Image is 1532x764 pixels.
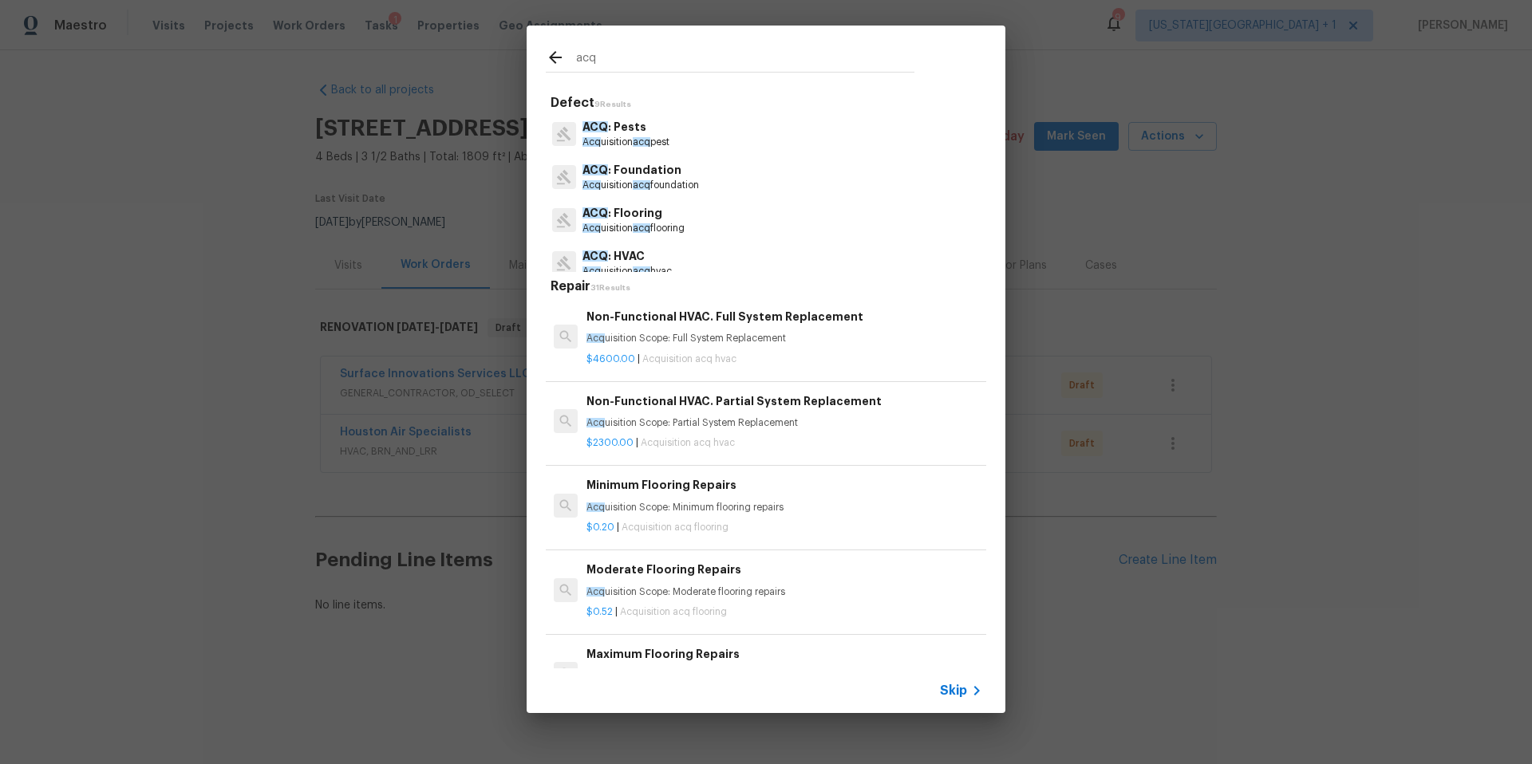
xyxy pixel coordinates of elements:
span: $2300.00 [586,438,634,447]
span: 31 Results [590,284,630,292]
span: Acq [582,137,601,147]
span: ACQ [582,121,608,132]
span: Acq [586,333,605,343]
p: uisition Scope: Minimum flooring repairs [586,501,982,514]
p: uisition Scope: Moderate flooring repairs [586,585,982,599]
p: : Foundation [582,162,699,179]
span: ACQ [582,164,608,175]
span: $0.52 [586,607,613,616]
span: Acq [582,180,601,190]
p: | [586,436,982,450]
span: Acq [586,502,605,512]
p: | [586,352,982,366]
p: : Pests [582,119,669,136]
p: uisition Scope: Full System Replacement [586,332,982,345]
span: 9 Results [594,100,631,108]
h5: Defect [551,95,986,112]
p: uisition flooring [582,222,685,235]
span: Acquisition acq hvac [641,438,735,447]
span: Skip [940,683,967,699]
p: : Flooring [582,205,685,222]
span: Acquisition acq hvac [642,354,736,364]
p: | [586,521,982,534]
h6: Moderate Flooring Repairs [586,561,982,578]
span: $4600.00 [586,354,635,364]
span: ACQ [582,207,608,219]
p: uisition foundation [582,179,699,192]
p: uisition Scope: Partial System Replacement [586,416,982,430]
span: Acq [582,266,601,276]
span: acq [633,223,650,233]
p: uisition hvac [582,265,672,278]
span: Acquisition acq flooring [622,522,728,532]
span: Acq [586,418,605,427]
span: acq [633,180,650,190]
span: Acq [582,223,601,233]
span: Acq [586,587,605,597]
span: $0.20 [586,522,614,532]
h6: Minimum Flooring Repairs [586,476,982,494]
p: | [586,605,982,619]
p: : HVAC [582,248,672,265]
span: acq [633,266,650,276]
span: ACQ [582,250,608,262]
span: acq [633,137,650,147]
h6: Maximum Flooring Repairs [586,645,982,663]
h6: Non-Functional HVAC. Full System Replacement [586,308,982,325]
p: uisition pest [582,136,669,149]
span: Acquisition acq flooring [620,607,727,616]
h5: Repair [551,278,986,295]
input: Search issues or repairs [576,48,914,72]
h6: Non-Functional HVAC. Partial System Replacement [586,392,982,410]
